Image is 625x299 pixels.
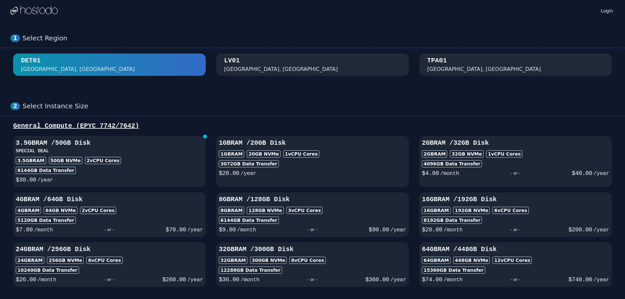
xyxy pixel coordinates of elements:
div: 2 vCPU Cores [85,157,121,164]
div: - or - [463,275,569,284]
div: 6144 GB Data Transfer [16,167,76,174]
span: $ 26.00 [16,276,36,283]
div: 50 GB NVMe [49,157,83,164]
div: 12 vCPU Cores [492,257,532,264]
div: TPA01 [427,56,447,65]
h3: 8GB RAM / 128 GB Disk [219,195,406,204]
h3: 4GB RAM / 64 GB Disk [16,195,203,204]
button: DET01 [GEOGRAPHIC_DATA], [GEOGRAPHIC_DATA] [13,53,206,76]
div: 192 GB NVMe [453,207,490,214]
div: 2GB RAM [422,150,447,158]
span: $ 9.00 [219,226,236,233]
div: [GEOGRAPHIC_DATA], [GEOGRAPHIC_DATA] [224,65,338,73]
div: 8GB RAM [219,207,244,214]
span: /year [594,171,609,177]
span: $ 360.00 [365,276,389,283]
div: 16GB RAM [422,207,450,214]
h3: 64GB RAM / 448 GB Disk [422,245,609,254]
div: 1 vCPU Cores [486,150,522,158]
div: 64GB RAM [422,257,450,264]
h3: 16GB RAM / 192 GB Disk [422,195,609,204]
span: $ 200.00 [569,226,592,233]
div: 5120 GB Data Transfer [16,217,76,224]
div: 4096 GB Data Transfer [422,160,482,167]
span: /month [37,277,56,283]
div: - or - [53,225,165,234]
button: 1GBRAM /20GB Disk1GBRAM20GB NVMe1vCPU Cores3072GB Data Transfer$20.00/year [216,136,409,187]
span: $ 7.00 [16,226,33,233]
span: $ 40.00 [572,170,592,177]
span: $ 90.00 [369,226,389,233]
span: $ 4.00 [422,170,439,177]
span: /year [594,277,609,283]
button: TPA01 [GEOGRAPHIC_DATA], [GEOGRAPHIC_DATA] [419,53,612,76]
div: 64 GB NVMe [44,207,77,214]
div: 15360 GB Data Transfer [422,267,485,274]
div: DET01 [21,56,41,65]
span: $ 74.00 [422,276,442,283]
h3: SPECIAL DEAL [16,148,203,154]
span: $ 20.00 [219,170,239,177]
div: 3.5GB RAM [16,157,46,164]
div: 32 GB NVMe [450,150,484,158]
div: - or - [459,169,572,178]
span: /month [444,277,463,283]
span: $ 740.00 [569,276,592,283]
div: 8 vCPU Cores [86,257,122,264]
div: 448 GB NVMe [453,257,490,264]
div: Select Instance Size [23,102,615,110]
span: /month [237,227,256,233]
button: 2GBRAM /32GB Disk2GBRAM32GB NVMe1vCPU Cores4096GB Data Transfer$4.00/month- or -$40.00/year [419,136,612,187]
span: /year [37,177,53,183]
div: LV01 [224,56,240,65]
span: /year [390,277,406,283]
div: 6 vCPU Cores [492,207,529,214]
span: /year [594,227,609,233]
div: 128 GB NVMe [247,207,283,214]
div: General Compute (EPYC 7742/7642) [10,121,615,131]
span: $ 70.00 [166,226,186,233]
button: 3.5GBRAM /50GB DiskSPECIAL DEAL3.5GBRAM50GB NVMe2vCPU Cores6144GB Data Transfer$30.00/year [13,136,206,187]
span: /year [390,227,406,233]
span: /year [187,277,203,283]
div: - or - [56,275,162,284]
div: 24GB RAM [16,257,44,264]
button: 24GBRAM /256GB Disk24GBRAM256GB NVMe8vCPU Cores10240GB Data Transfer$26.00/month- or -$260.00/year [13,242,206,287]
div: - or - [463,225,569,234]
div: 32GB RAM [219,257,247,264]
span: /month [34,227,53,233]
button: 8GBRAM /128GB Disk8GBRAM128GB NVMe3vCPU Cores6144GB Data Transfer$9.00/month- or -$90.00/year [216,192,409,237]
div: 12288 GB Data Transfer [219,267,282,274]
div: 20 GB NVMe [247,150,281,158]
h3: 1GB RAM / 20 GB Disk [219,139,406,148]
span: $ 20.00 [422,226,442,233]
div: 3 vCPU Cores [286,207,323,214]
span: $ 260.00 [162,276,186,283]
span: /year [187,227,203,233]
div: 1 [10,34,20,42]
div: - or - [260,275,365,284]
div: - or - [256,225,368,234]
div: 3072 GB Data Transfer [219,160,279,167]
div: 8192 GB Data Transfer [422,217,482,224]
div: [GEOGRAPHIC_DATA], [GEOGRAPHIC_DATA] [21,65,135,73]
div: 2 [10,102,20,110]
h3: 24GB RAM / 256 GB Disk [16,245,203,254]
div: Select Region [23,34,615,42]
div: 256 GB NVMe [47,257,84,264]
h3: 32GB RAM / 300 GB Disk [219,245,406,254]
span: /month [440,171,459,177]
div: 1 vCPU Cores [283,150,319,158]
button: 64GBRAM /448GB Disk64GBRAM448GB NVMe12vCPU Cores15360GB Data Transfer$74.00/month- or -$740.00/year [419,242,612,287]
div: 2 vCPU Cores [80,207,116,214]
span: /month [240,277,260,283]
div: [GEOGRAPHIC_DATA], [GEOGRAPHIC_DATA] [427,65,541,73]
div: 4GB RAM [16,207,41,214]
div: 300 GB NVMe [250,257,287,264]
button: LV01 [GEOGRAPHIC_DATA], [GEOGRAPHIC_DATA] [216,53,409,76]
div: 8 vCPU Cores [289,257,325,264]
img: Logo [10,6,58,15]
span: /year [240,171,256,177]
span: /month [444,227,463,233]
span: $ 30.00 [16,177,36,183]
